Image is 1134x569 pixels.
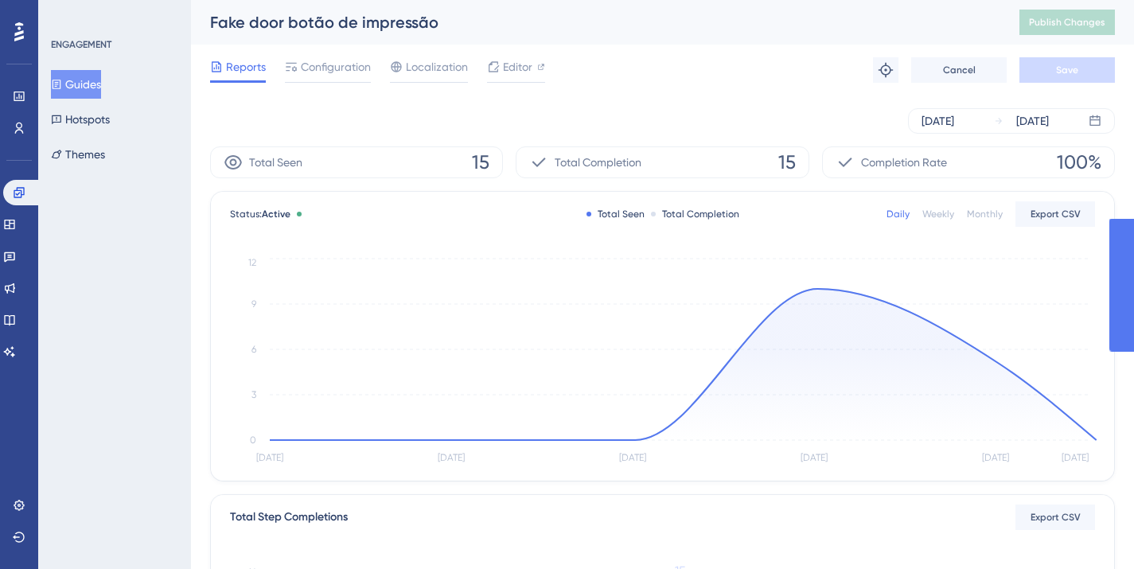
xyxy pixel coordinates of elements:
span: Publish Changes [1029,16,1105,29]
tspan: 6 [251,344,256,355]
span: Save [1056,64,1078,76]
span: Configuration [301,57,371,76]
tspan: 9 [251,298,256,310]
span: Total Seen [249,153,302,172]
div: Daily [887,208,910,220]
tspan: 12 [248,257,256,268]
div: Weekly [922,208,954,220]
div: [DATE] [922,111,954,131]
span: Completion Rate [861,153,947,172]
tspan: [DATE] [801,452,828,463]
span: 15 [778,150,796,175]
button: Themes [51,140,105,169]
button: Publish Changes [1019,10,1115,35]
span: 15 [472,150,489,175]
div: Fake door botão de impressão [210,11,980,33]
span: Cancel [943,64,976,76]
tspan: [DATE] [256,452,283,463]
div: Total Step Completions [230,508,348,527]
div: Total Seen [586,208,645,220]
span: Reports [226,57,266,76]
button: Cancel [911,57,1007,83]
button: Export CSV [1015,201,1095,227]
div: ENGAGEMENT [51,38,111,51]
span: Active [262,209,290,220]
span: Export CSV [1031,511,1081,524]
span: Export CSV [1031,208,1081,220]
tspan: 3 [251,389,256,400]
div: Total Completion [651,208,739,220]
button: Export CSV [1015,505,1095,530]
tspan: [DATE] [982,452,1009,463]
button: Hotspots [51,105,110,134]
span: 100% [1057,150,1101,175]
tspan: [DATE] [1062,452,1089,463]
button: Save [1019,57,1115,83]
span: Localization [406,57,468,76]
span: Status: [230,208,290,220]
div: Monthly [967,208,1003,220]
span: Editor [503,57,532,76]
tspan: [DATE] [619,452,646,463]
div: [DATE] [1016,111,1049,131]
iframe: UserGuiding AI Assistant Launcher [1067,506,1115,554]
span: Total Completion [555,153,641,172]
button: Guides [51,70,101,99]
tspan: [DATE] [438,452,465,463]
tspan: 0 [250,435,256,446]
